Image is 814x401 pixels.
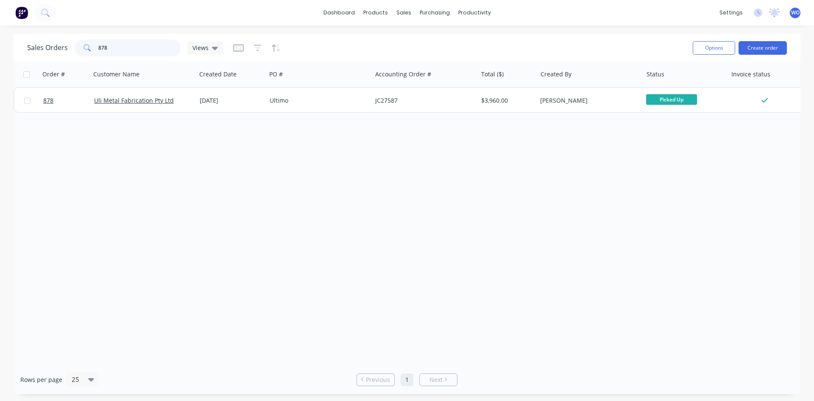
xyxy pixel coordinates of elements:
input: Search... [98,39,181,56]
a: Page 1 is your current page [401,373,413,386]
div: Order # [42,70,65,79]
span: Next [429,376,443,384]
div: Invoice status [731,70,770,79]
div: Created By [541,70,571,79]
img: Factory [15,6,28,19]
div: settings [715,6,747,19]
div: Created Date [199,70,237,79]
a: Next page [420,376,457,384]
span: Picked Up [646,94,697,105]
span: Rows per page [20,376,62,384]
div: Ultimo [270,96,364,105]
a: Previous page [357,376,394,384]
a: dashboard [319,6,359,19]
div: [DATE] [200,96,263,105]
div: products [359,6,392,19]
span: Previous [366,376,390,384]
span: Views [192,43,209,52]
ul: Pagination [353,373,461,386]
a: 878 [43,88,94,113]
div: PO # [269,70,283,79]
div: Status [647,70,664,79]
div: JC27587 [375,96,469,105]
div: sales [392,6,415,19]
span: WO [791,9,800,17]
div: $3,960.00 [481,96,531,105]
div: Total ($) [481,70,504,79]
span: 878 [43,96,53,105]
div: productivity [454,6,495,19]
div: Customer Name [93,70,139,79]
div: purchasing [415,6,454,19]
h1: Sales Orders [27,44,68,52]
a: Uli Metal Fabrication Pty Ltd [94,96,174,104]
div: [PERSON_NAME] [540,96,634,105]
button: Options [693,41,735,55]
button: Create order [739,41,787,55]
div: Accounting Order # [375,70,431,79]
